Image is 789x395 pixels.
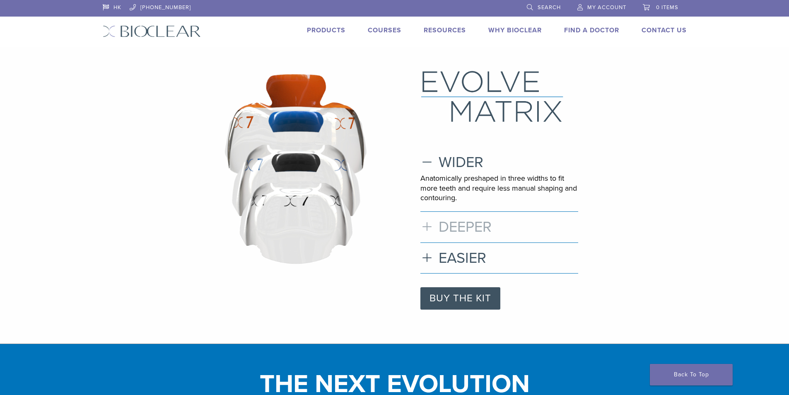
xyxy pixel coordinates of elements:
[97,374,693,394] h1: THE NEXT EVOLUTION
[538,4,561,11] span: Search
[307,26,345,34] a: Products
[642,26,687,34] a: Contact Us
[587,4,626,11] span: My Account
[564,26,619,34] a: Find A Doctor
[420,249,578,267] h3: EASIER
[103,25,201,37] img: Bioclear
[424,26,466,34] a: Resources
[488,26,542,34] a: Why Bioclear
[420,153,578,171] h3: WIDER
[420,287,500,310] a: BUY THE KIT
[656,4,678,11] span: 0 items
[368,26,401,34] a: Courses
[650,364,733,385] a: Back To Top
[420,218,578,236] h3: DEEPER
[420,174,578,203] p: Anatomically preshaped in three widths to fit more teeth and require less manual shaping and cont...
